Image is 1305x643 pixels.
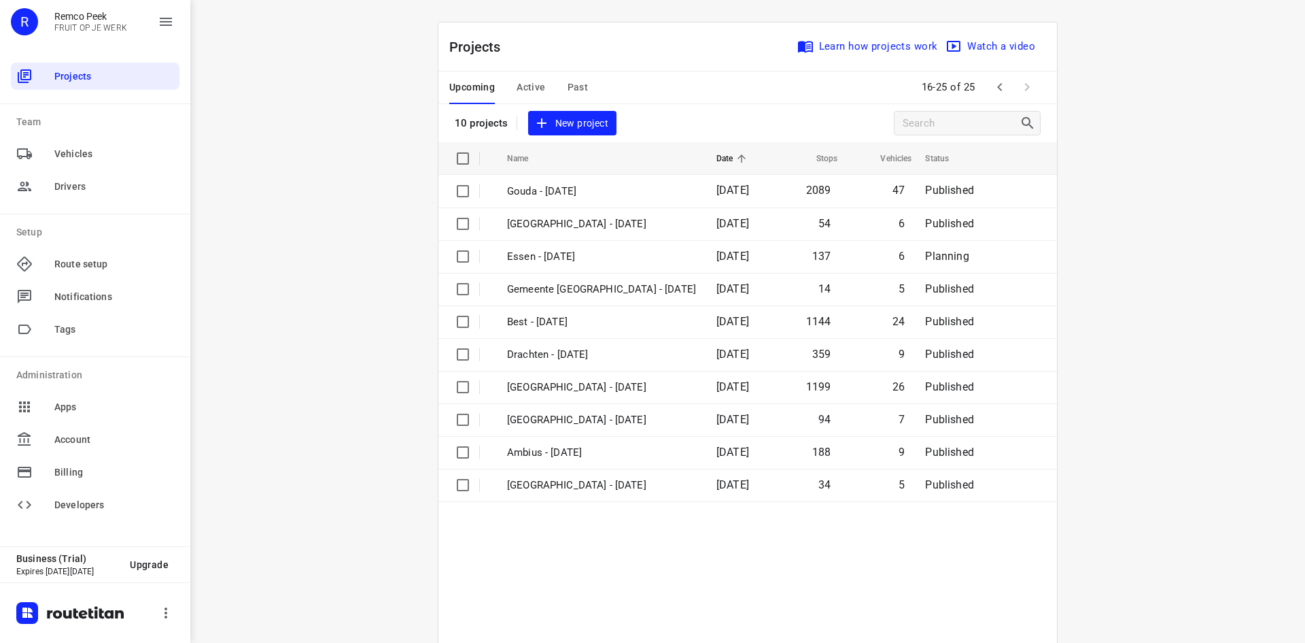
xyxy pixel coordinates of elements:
span: 137 [812,250,831,263]
span: Developers [54,498,174,512]
span: Published [925,478,974,491]
span: Published [925,348,974,361]
div: Drivers [11,173,179,200]
span: [DATE] [716,282,749,295]
span: Account [54,433,174,447]
span: Published [925,380,974,393]
span: Drivers [54,180,174,194]
span: [DATE] [716,446,749,459]
div: Apps [11,393,179,421]
p: Gemeente Rotterdam - Wednesday [507,282,696,297]
span: 16-25 of 25 [916,73,981,102]
span: Vehicles [863,150,911,167]
p: Projects [449,37,512,57]
p: Gouda - Wednesday [507,184,696,199]
p: Best - Wednesday [507,314,696,330]
p: Ambius - Monday [507,445,696,461]
span: 14 [818,282,831,295]
span: 6 [899,217,905,230]
span: Projects [54,69,174,84]
span: Date [716,150,751,167]
span: [DATE] [716,315,749,328]
span: 26 [892,380,905,393]
p: Antwerpen - Wednesday [507,216,696,232]
button: Upgrade [119,553,179,577]
div: Account [11,426,179,453]
p: Remco Peek [54,11,127,22]
span: Published [925,315,974,328]
span: Apps [54,400,174,414]
span: 5 [899,478,905,491]
p: Essen - Wednesday [507,249,696,265]
p: FRUIT OP JE WERK [54,23,127,33]
span: Stops [799,150,838,167]
span: 94 [818,413,831,426]
div: Search [1020,115,1040,131]
div: Projects [11,63,179,90]
span: Previous Page [986,73,1013,101]
span: 34 [818,478,831,491]
p: 10 projects [455,117,508,129]
span: Planning [925,250,969,263]
span: Past [568,79,589,96]
span: Next Page [1013,73,1041,101]
span: Notifications [54,290,174,304]
span: Active [517,79,545,96]
span: Route setup [54,257,174,271]
span: [DATE] [716,348,749,361]
span: 5 [899,282,905,295]
p: Gemeente Rotterdam - Monday [507,478,696,493]
p: Zwolle - Wednesday [507,380,696,395]
span: [DATE] [716,250,749,263]
span: Vehicles [54,147,174,161]
span: 6 [899,250,905,263]
span: [DATE] [716,380,749,393]
span: 2089 [806,184,831,197]
button: New project [528,111,616,136]
span: Tags [54,323,174,337]
div: Billing [11,459,179,486]
p: Gemeente Rotterdam - Tuesday [507,412,696,428]
span: 24 [892,315,905,328]
div: Tags [11,316,179,343]
p: Administration [16,368,179,382]
span: Name [507,150,546,167]
span: Published [925,217,974,230]
span: 9 [899,446,905,459]
span: 188 [812,446,831,459]
span: 9 [899,348,905,361]
span: Published [925,446,974,459]
span: [DATE] [716,478,749,491]
span: 359 [812,348,831,361]
span: 7 [899,413,905,426]
span: [DATE] [716,413,749,426]
span: 47 [892,184,905,197]
span: New project [536,115,608,132]
p: Team [16,115,179,129]
div: Vehicles [11,140,179,167]
div: Notifications [11,283,179,310]
span: 1144 [806,315,831,328]
p: Business (Trial) [16,553,119,564]
span: Published [925,282,974,295]
span: [DATE] [716,184,749,197]
span: 1199 [806,380,831,393]
span: [DATE] [716,217,749,230]
p: Drachten - Wednesday [507,347,696,363]
span: Billing [54,465,174,480]
span: Published [925,413,974,426]
div: R [11,8,38,35]
p: Setup [16,225,179,240]
span: Published [925,184,974,197]
span: Upcoming [449,79,495,96]
span: 54 [818,217,831,230]
span: Status [925,150,967,167]
div: Route setup [11,250,179,278]
p: Expires [DATE][DATE] [16,567,119,576]
input: Search projects [903,113,1020,134]
div: Developers [11,491,179,518]
span: Upgrade [130,559,169,570]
